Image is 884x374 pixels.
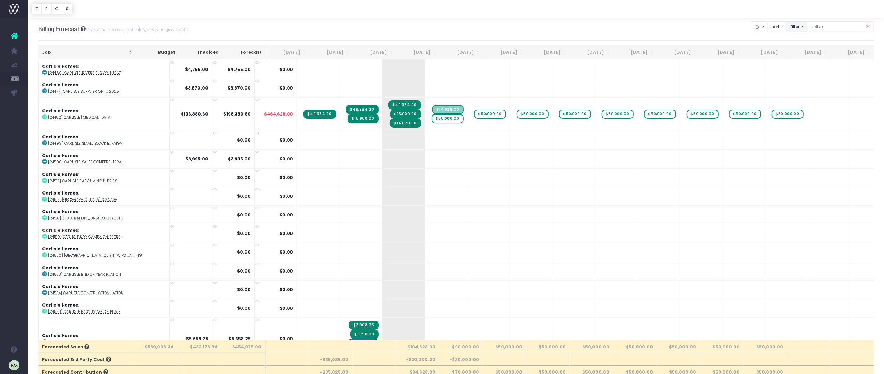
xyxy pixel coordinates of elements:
[42,283,78,289] strong: Carlisle Homes
[39,79,170,97] td: :
[42,333,78,339] strong: Carlisle Homes
[396,46,440,59] th: Oct 25: activate to sort column ascending
[185,66,208,72] strong: $4,755.00
[229,336,251,342] strong: $5,658.25
[280,212,293,218] span: $0.00
[280,305,293,311] span: $0.00
[831,46,874,59] th: Aug 26: activate to sort column ascending
[787,21,807,32] button: filter
[772,110,804,119] span: wayahead Sales Forecast Item
[221,340,266,353] th: $454,975.00
[51,4,63,14] button: C
[48,340,120,345] abbr: [24547] Carlisle Better than Ever Event Filming & Activation
[266,46,310,59] th: Jul 25: activate to sort column ascending
[390,110,421,119] span: Streamtime Invoice: 72100 – [24482] Carlisle Retainer - July 2025
[350,330,378,339] span: Streamtime Invoice: 71949 – [24547] Carlisle Better than Ever Event Filming & Activation
[42,63,78,69] strong: Carlisle Homes
[687,110,719,119] span: wayahead Sales Forecast Item
[570,46,614,59] th: Feb 26: activate to sort column ascending
[177,340,221,353] th: $432,173.34
[237,175,251,181] strong: $0.00
[86,26,188,33] small: Overview of forecasted sales, cost and gross profit
[41,4,52,14] button: F
[42,344,89,350] span: Forecasted Sales
[348,114,379,123] span: Streamtime Invoice: 71967 – [24482] Carlisle Retainer - July 2025
[32,4,42,14] button: T
[39,46,136,59] th: Job: activate to sort column descending
[42,171,78,177] strong: Carlisle Homes
[744,46,787,59] th: Jun 26: activate to sort column ascending
[9,360,19,370] img: images/default_profile_image.png
[48,234,123,240] abbr: [24519] Carlisle KDR Campaign Refresh
[179,46,222,59] th: Invoiced
[280,249,293,255] span: $0.00
[133,340,177,353] th: $589,003.34
[280,193,293,199] span: $0.00
[280,175,293,181] span: $0.00
[526,340,570,353] th: $50,000.00
[39,224,170,243] td: :
[237,249,251,255] strong: $0.00
[42,152,78,158] strong: Carlisle Homes
[39,353,133,365] th: Forecasted 3rd Party Cost
[48,197,118,202] abbr: [24517] Carlisle Building Signage
[787,46,831,59] th: Jul 26: activate to sort column ascending
[280,336,293,342] span: $0.00
[280,85,293,91] span: $0.00
[42,134,78,140] strong: Carlisle Homes
[39,187,170,205] td: :
[237,287,251,293] strong: $0.00
[42,302,78,308] strong: Carlisle Homes
[396,340,439,353] th: $104,628.00
[657,46,700,59] th: Apr 26: activate to sort column ascending
[38,26,79,33] span: Billing Forecast
[39,60,170,79] td: :
[228,85,251,91] strong: $3,870.00
[48,253,142,258] abbr: [24520] Carlisle Client WIPs, Meetings & Planning
[62,4,72,14] button: S
[346,105,379,114] span: Streamtime Invoice: 71950 – [24482] Carlisle Retainer - August 2025
[280,137,293,143] span: $0.00
[39,205,170,224] td: :
[48,70,121,76] abbr: [24460] Carlisle Riverfield Opening Day Content
[353,46,397,59] th: Sep 25: activate to sort column ascending
[186,336,208,342] strong: $5,658.25
[309,46,353,59] th: Aug 25: activate to sort column ascending
[388,100,421,110] span: Streamtime Invoice: 72056 – [24482] Carlisle Retainer - September 2025
[39,299,170,317] td: :
[237,305,251,311] strong: $0.00
[42,209,78,215] strong: Carlisle Homes
[602,110,634,119] span: wayahead Sales Forecast Item
[48,89,119,94] abbr: [24477] Carlisle Supplier of the Year 2025
[136,46,179,59] th: Budget
[768,21,787,32] button: sort
[700,340,744,353] th: $50,000.00
[440,46,483,59] th: Nov 25: activate to sort column ascending
[348,339,379,348] span: wayahead Cost Forecast Item
[39,149,170,168] td: :
[237,193,251,199] strong: $0.00
[185,85,208,91] strong: $3,870.00
[181,111,208,117] strong: $196,380.60
[644,110,676,119] span: wayahead Sales Forecast Item
[280,156,293,162] span: $0.00
[483,340,526,353] th: $50,000.00
[280,66,293,73] span: $0.00
[439,340,483,353] th: $90,000.00
[48,309,121,314] abbr: [24538] Carlisle EasyLiving Logo Update
[222,46,266,59] th: Forecast
[280,287,293,293] span: $0.00
[48,141,123,146] abbr: [24499] Carlisle Small Block Big Dreams Campaign
[48,159,123,165] abbr: [24500] Carlisle Sales Conference Collateral
[349,321,378,330] span: Streamtime Invoice: 71947 – [24547] Carlisle Better than Ever Event Filming & Activation
[48,178,117,184] abbr: [24513] Carlisle Easy Living Key USPs Reels Series
[237,137,251,143] strong: $0.00
[39,131,170,149] td: :
[39,262,170,280] td: :
[42,82,78,88] strong: Carlisle Homes
[42,246,78,252] strong: Carlisle Homes
[474,110,506,119] span: wayahead Sales Forecast Item
[483,46,527,59] th: Dec 25: activate to sort column ascending
[614,46,657,59] th: Mar 26: activate to sort column ascending
[309,353,353,365] th: -$35,025.00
